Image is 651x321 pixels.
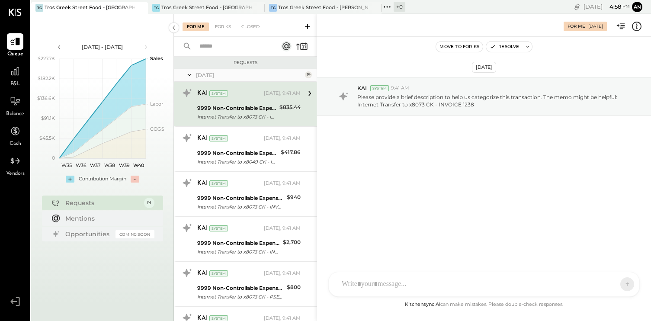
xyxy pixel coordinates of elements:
a: Cash [0,123,30,148]
div: TG [35,4,43,12]
div: Internet Transfer to x8073 CK - INVOICE 1047 [197,247,280,256]
a: Balance [0,93,30,118]
text: Sales [150,55,163,61]
div: $940 [287,193,301,202]
span: Vendors [6,170,25,178]
span: KAI [357,84,367,92]
div: For Me [568,23,585,29]
div: System [209,270,228,276]
div: 9999 Non-Controllable Expenses:Other Income and Expenses:To Be Classified P&L [197,104,277,112]
button: An [632,2,642,12]
div: [DATE], 9:41 AM [264,135,301,142]
div: 9999 Non-Controllable Expenses:Other Income and Expenses:To Be Classified P&L [197,239,280,247]
span: Cash [10,140,21,148]
button: Resolve [486,42,523,52]
div: [DATE], 9:41 AM [264,270,301,277]
div: Requests [178,60,312,66]
text: W40 [133,162,144,168]
div: [DATE] [584,3,630,11]
div: Internet Transfer to x8073 CK - PSEG FOR [GEOGRAPHIC_DATA] [197,292,284,301]
text: W36 [75,162,86,168]
div: Contribution Margin [79,176,126,183]
div: copy link [573,2,581,11]
div: 9999 Non-Controllable Expenses:Other Income and Expenses:To Be Classified P&L [197,194,284,202]
div: Tros Greek Street Food - [GEOGRAPHIC_DATA] [45,4,135,11]
div: KAI [197,224,208,233]
div: [DATE], 9:41 AM [264,90,301,97]
a: P&L [0,63,30,88]
div: Coming Soon [115,230,154,238]
span: 9:41 AM [391,85,409,92]
text: COGS [150,126,164,132]
div: $800 [287,283,301,292]
text: $136.6K [37,95,55,101]
div: TG [269,4,277,12]
div: Closed [237,22,264,31]
div: [DATE], 9:41 AM [264,225,301,232]
span: P&L [10,80,20,88]
div: - [131,176,139,183]
text: W35 [61,162,71,168]
a: Queue [0,33,30,58]
div: + 0 [394,2,405,12]
div: 9999 Non-Controllable Expenses:Other Income and Expenses:To Be Classified P&L [197,149,278,157]
div: [DATE] [588,23,603,29]
div: 9999 Non-Controllable Expenses:Other Income and Expenses:To Be Classified P&L [197,284,284,292]
text: $182.2K [38,75,55,81]
div: KAI [197,89,208,98]
a: Vendors [0,153,30,178]
div: Opportunities [65,230,111,238]
div: For Me [183,22,209,31]
text: 0 [52,155,55,161]
div: 19 [305,71,312,78]
div: Requests [65,199,140,207]
div: + [66,176,74,183]
div: [DATE] - [DATE] [66,43,139,51]
div: [DATE] [472,62,496,73]
div: System [209,90,228,96]
div: $417.86 [281,148,301,157]
text: $227.7K [38,55,55,61]
text: W38 [104,162,115,168]
div: System [209,180,228,186]
div: Internet Transfer to x8073 CK - INVOICE 1238 [197,112,277,121]
div: Mentions [65,214,150,223]
text: W39 [119,162,129,168]
div: Internet Transfer to x8073 CK - INVOICE 1053-KPRA [197,202,284,211]
div: [DATE] [196,71,303,79]
div: $835.44 [279,103,301,112]
div: Tros Greek Street Food - [GEOGRAPHIC_DATA] [161,4,252,11]
div: System [370,85,389,91]
div: For KS [211,22,235,31]
span: pm [622,3,630,10]
div: KAI [197,269,208,278]
div: TG [152,4,160,12]
div: System [209,225,228,231]
div: System [209,135,228,141]
div: 19 [144,198,154,208]
span: 4 : 58 [604,3,621,11]
div: [DATE], 9:41 AM [264,180,301,187]
div: Tros Greek Street Food - [PERSON_NAME] [278,4,369,11]
div: Internet Transfer to x8049 CK - INVOICE 1058 [197,157,278,166]
text: $45.5K [39,135,55,141]
span: Queue [7,51,23,58]
div: $2,700 [283,238,301,247]
text: W37 [90,162,100,168]
span: Balance [6,110,24,118]
button: Move to for ks [436,42,483,52]
div: KAI [197,134,208,143]
p: Please provide a brief description to help us categorize this transaction. The memo might be help... [357,93,630,108]
text: Labor [150,101,163,107]
text: $91.1K [41,115,55,121]
div: KAI [197,179,208,188]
